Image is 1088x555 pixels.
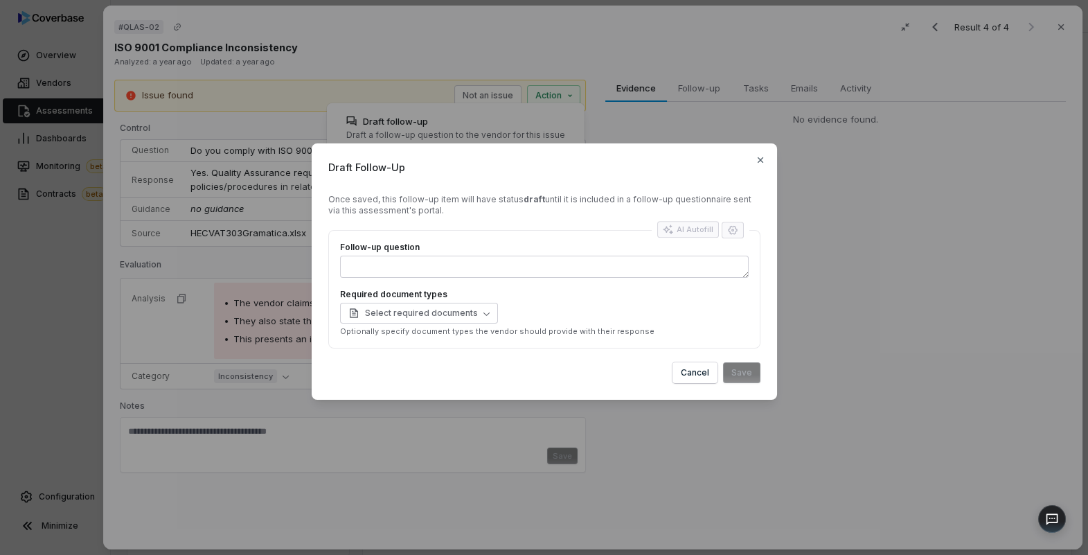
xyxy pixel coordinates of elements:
label: Required document types [340,289,749,300]
strong: draft [524,194,545,204]
p: Optionally specify document types the vendor should provide with their response [340,326,749,337]
label: Follow-up question [340,242,749,253]
span: Draft Follow-Up [328,160,760,175]
span: Select required documents [348,308,478,319]
button: Cancel [672,362,717,383]
div: Once saved, this follow-up item will have status until it is included in a follow-up questionnair... [328,194,760,216]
